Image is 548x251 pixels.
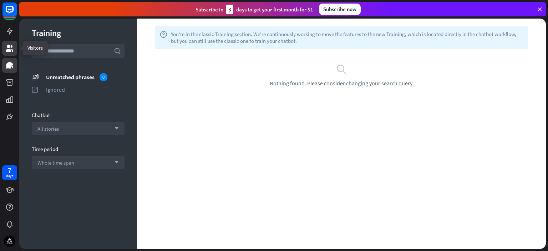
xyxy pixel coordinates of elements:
[8,167,11,174] div: 7
[32,112,125,119] div: Chatbot
[46,73,125,81] div: Unmatched phrases
[32,73,39,81] i: unmatched_phrases
[100,73,107,81] div: 0
[32,27,125,39] div: Training
[319,4,361,15] div: Subscribe now
[160,31,167,44] i: help
[46,86,125,93] div: Ignored
[336,64,347,74] i: search
[111,126,119,131] i: arrow_down
[111,160,119,165] i: arrow_down
[2,165,17,180] a: 7 days
[6,174,13,179] div: days
[270,80,413,87] span: Nothing found. Please consider changing your search query.
[6,3,27,24] button: Open LiveChat chat widget
[114,47,121,55] i: search
[32,86,39,93] i: ignored
[171,31,523,44] span: You're in the classic Training section. We're continuously working to move the features to the ne...
[226,5,233,14] div: 3
[196,5,313,14] div: Subscribe in days to get your first month for $1
[32,146,125,152] div: Time period
[37,159,74,166] span: Whole time span
[37,125,59,132] span: All stories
